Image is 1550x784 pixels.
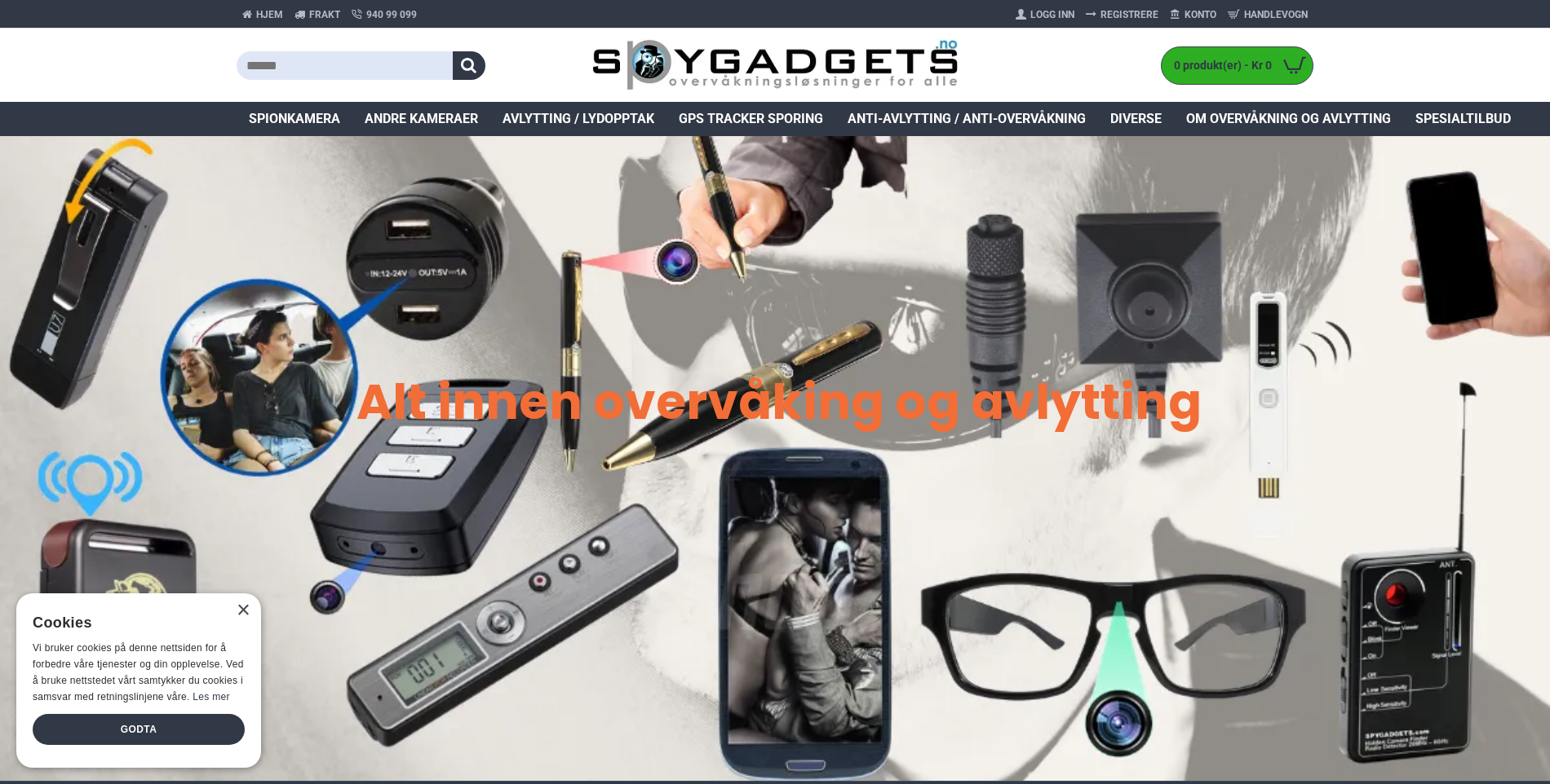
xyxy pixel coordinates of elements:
div: Cookies [33,606,234,641]
a: Registrere [1080,2,1164,28]
a: Om overvåkning og avlytting [1174,102,1403,136]
span: Andre kameraer [365,109,478,129]
a: Logg Inn [1010,2,1080,28]
span: Spionkamera [249,109,340,129]
div: Godta [33,714,245,745]
span: Logg Inn [1030,7,1074,22]
div: Close [237,605,249,617]
a: Avlytting / Lydopptak [490,102,666,136]
span: Vi bruker cookies på denne nettsiden for å forbedre våre tjenester og din opplevelse. Ved å bruke... [33,642,244,702]
span: Registrere [1100,7,1158,22]
span: Konto [1185,7,1216,22]
img: SpyGadgets.no [592,39,959,92]
span: Hjem [256,7,283,22]
a: Diverse [1098,102,1174,136]
a: Konto [1164,2,1222,28]
span: Om overvåkning og avlytting [1186,109,1391,129]
span: Spesialtilbud [1415,109,1511,129]
span: GPS Tracker Sporing [679,109,823,129]
a: 0 produkt(er) - Kr 0 [1162,47,1313,84]
a: Spionkamera [237,102,352,136]
span: Frakt [309,7,340,22]
span: Diverse [1110,109,1162,129]
span: 940 99 099 [366,7,417,22]
a: GPS Tracker Sporing [666,102,835,136]
span: 0 produkt(er) - Kr 0 [1162,57,1276,74]
a: Handlevogn [1222,2,1313,28]
a: Spesialtilbud [1403,102,1523,136]
span: Anti-avlytting / Anti-overvåkning [848,109,1086,129]
span: Handlevogn [1244,7,1308,22]
a: Les mer, opens a new window [193,691,229,703]
span: Avlytting / Lydopptak [503,109,654,129]
a: Andre kameraer [352,102,490,136]
a: Anti-avlytting / Anti-overvåkning [835,102,1098,136]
